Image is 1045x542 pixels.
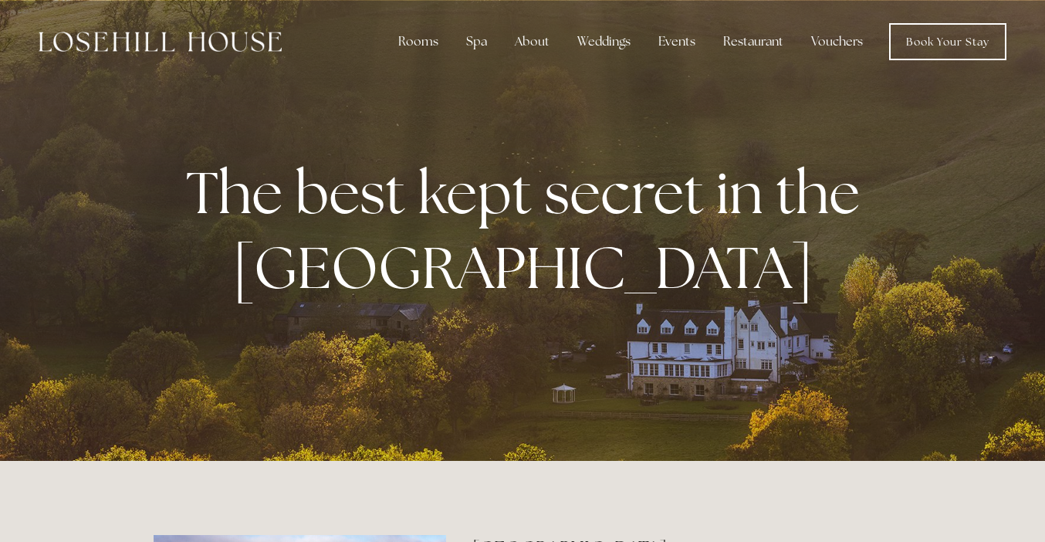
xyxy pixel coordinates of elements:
[799,26,875,57] a: Vouchers
[502,26,562,57] div: About
[39,32,282,52] img: Losehill House
[386,26,451,57] div: Rooms
[565,26,643,57] div: Weddings
[646,26,708,57] div: Events
[186,154,872,306] strong: The best kept secret in the [GEOGRAPHIC_DATA]
[454,26,499,57] div: Spa
[889,23,1006,60] a: Book Your Stay
[711,26,796,57] div: Restaurant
